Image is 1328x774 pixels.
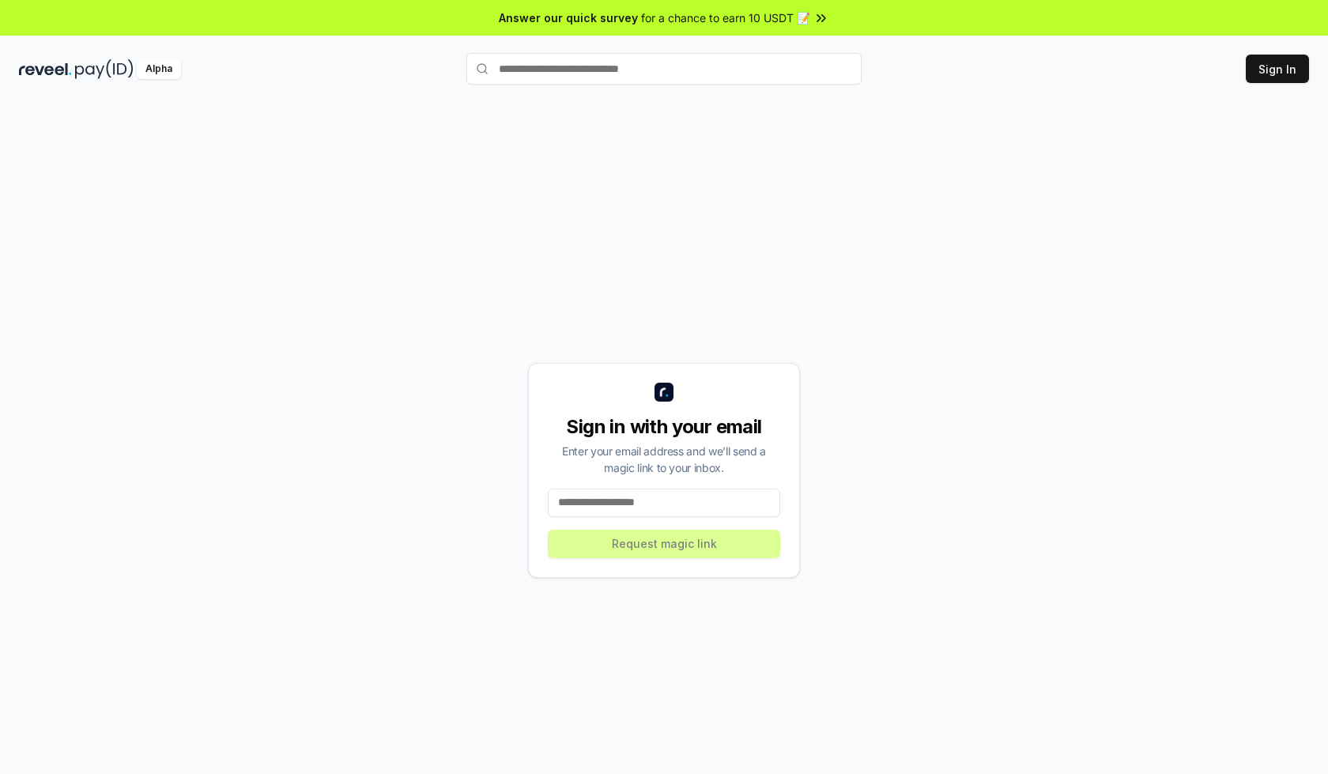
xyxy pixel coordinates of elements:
[641,9,810,26] span: for a chance to earn 10 USDT 📝
[499,9,638,26] span: Answer our quick survey
[655,383,673,402] img: logo_small
[1246,55,1309,83] button: Sign In
[75,59,134,79] img: pay_id
[548,443,780,476] div: Enter your email address and we’ll send a magic link to your inbox.
[19,59,72,79] img: reveel_dark
[137,59,181,79] div: Alpha
[548,414,780,440] div: Sign in with your email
